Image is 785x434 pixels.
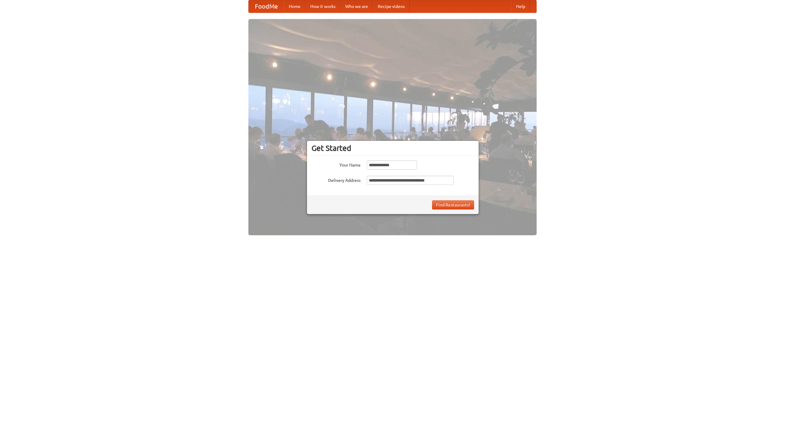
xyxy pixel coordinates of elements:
a: How it works [305,0,340,13]
a: Who we are [340,0,373,13]
a: FoodMe [249,0,284,13]
a: Home [284,0,305,13]
a: Help [511,0,530,13]
button: Find Restaurants! [432,200,474,209]
label: Your Name [312,160,361,168]
h3: Get Started [312,144,474,153]
a: Recipe videos [373,0,410,13]
label: Delivery Address [312,176,361,183]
